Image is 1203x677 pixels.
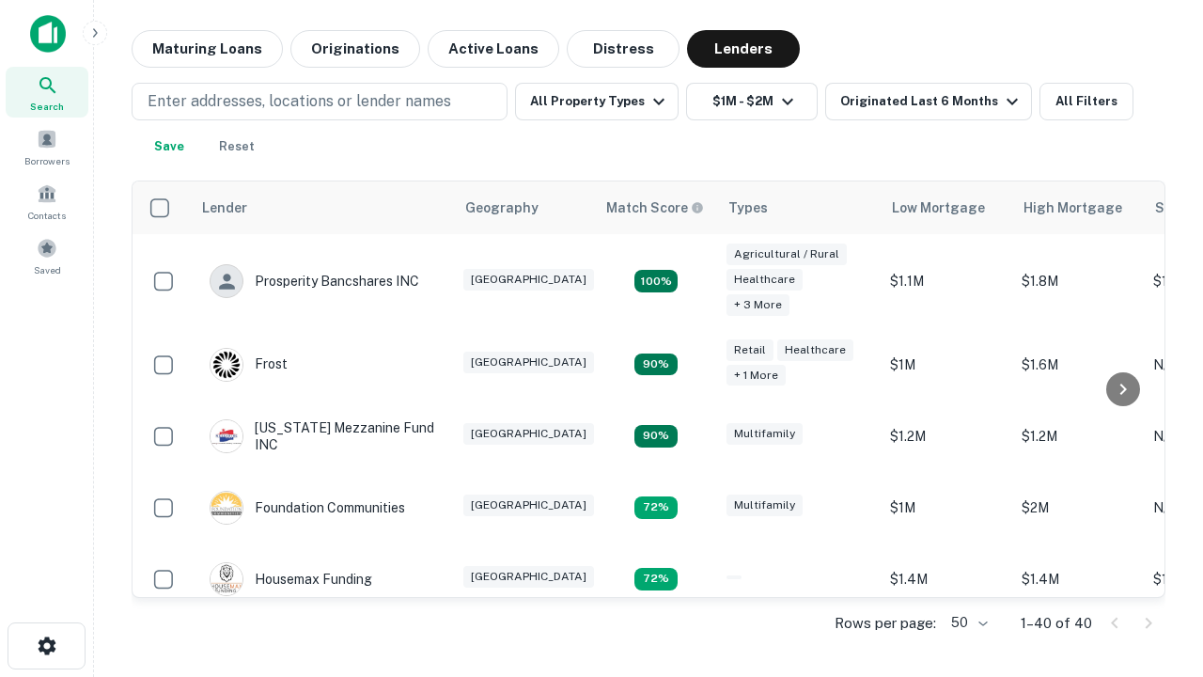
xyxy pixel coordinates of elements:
[1012,472,1144,543] td: $2M
[463,269,594,291] div: [GEOGRAPHIC_DATA]
[132,30,283,68] button: Maturing Loans
[463,423,594,445] div: [GEOGRAPHIC_DATA]
[6,176,88,227] a: Contacts
[34,262,61,277] span: Saved
[1012,401,1144,472] td: $1.2M
[634,425,678,448] div: Matching Properties: 5, hasApolloMatch: undefined
[463,566,594,588] div: [GEOGRAPHIC_DATA]
[881,543,1012,615] td: $1.4M
[1012,543,1144,615] td: $1.4M
[207,128,267,165] button: Reset
[881,234,1012,329] td: $1.1M
[726,339,773,361] div: Retail
[728,197,768,219] div: Types
[717,181,881,234] th: Types
[567,30,680,68] button: Distress
[210,348,288,382] div: Frost
[726,495,803,516] div: Multifamily
[202,197,247,219] div: Lender
[30,15,66,53] img: capitalize-icon.png
[835,612,936,635] p: Rows per page:
[24,153,70,168] span: Borrowers
[726,365,786,386] div: + 1 more
[892,197,985,219] div: Low Mortgage
[726,423,803,445] div: Multifamily
[825,83,1032,120] button: Originated Last 6 Months
[595,181,717,234] th: Capitalize uses an advanced AI algorithm to match your search with the best lender. The match sco...
[881,329,1012,401] td: $1M
[465,197,539,219] div: Geography
[6,121,88,172] a: Borrowers
[726,269,803,291] div: Healthcare
[211,420,242,452] img: picture
[211,349,242,381] img: picture
[1109,466,1203,557] iframe: Chat Widget
[634,568,678,590] div: Matching Properties: 4, hasApolloMatch: undefined
[28,208,66,223] span: Contacts
[726,294,789,316] div: + 3 more
[1012,181,1144,234] th: High Mortgage
[777,339,853,361] div: Healthcare
[634,270,678,292] div: Matching Properties: 10, hasApolloMatch: undefined
[210,562,372,596] div: Housemax Funding
[191,181,454,234] th: Lender
[881,181,1012,234] th: Low Mortgage
[840,90,1023,113] div: Originated Last 6 Months
[881,472,1012,543] td: $1M
[1021,612,1092,635] p: 1–40 of 40
[210,264,419,298] div: Prosperity Bancshares INC
[463,352,594,373] div: [GEOGRAPHIC_DATA]
[687,30,800,68] button: Lenders
[211,563,242,595] img: picture
[210,419,435,453] div: [US_STATE] Mezzanine Fund INC
[1023,197,1122,219] div: High Mortgage
[463,495,594,516] div: [GEOGRAPHIC_DATA]
[606,197,700,218] h6: Match Score
[139,128,199,165] button: Save your search to get updates of matches that match your search criteria.
[634,496,678,519] div: Matching Properties: 4, hasApolloMatch: undefined
[454,181,595,234] th: Geography
[428,30,559,68] button: Active Loans
[515,83,679,120] button: All Property Types
[6,230,88,281] a: Saved
[634,354,678,376] div: Matching Properties: 5, hasApolloMatch: undefined
[1012,329,1144,401] td: $1.6M
[290,30,420,68] button: Originations
[881,401,1012,472] td: $1.2M
[726,244,847,265] div: Agricultural / Rural
[606,197,704,218] div: Capitalize uses an advanced AI algorithm to match your search with the best lender. The match sco...
[1039,83,1133,120] button: All Filters
[132,83,508,120] button: Enter addresses, locations or lender names
[686,83,818,120] button: $1M - $2M
[211,492,242,524] img: picture
[6,67,88,118] a: Search
[944,609,991,637] div: 50
[1012,234,1144,329] td: $1.8M
[210,491,405,525] div: Foundation Communities
[30,99,64,114] span: Search
[148,90,451,113] p: Enter addresses, locations or lender names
